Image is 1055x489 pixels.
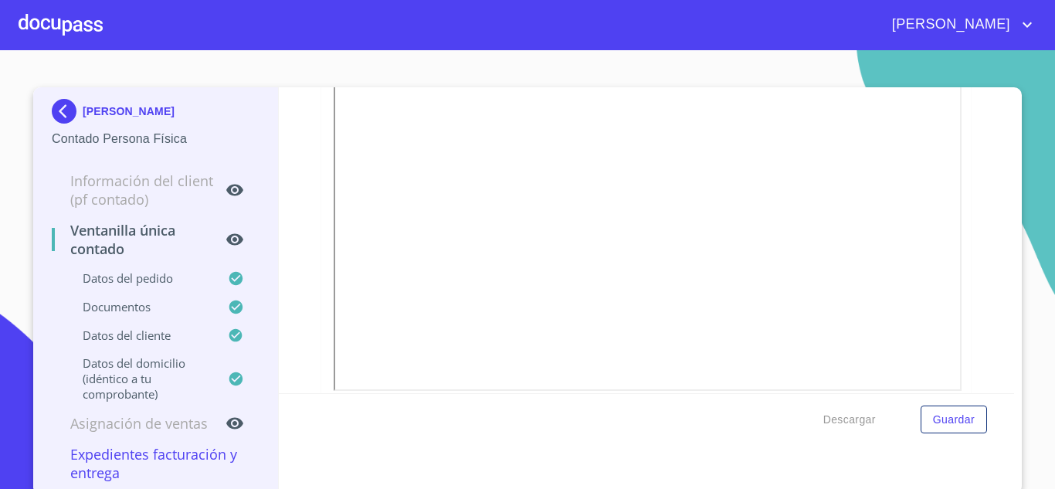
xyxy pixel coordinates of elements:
p: Expedientes Facturación y Entrega [52,445,260,482]
img: Docupass spot blue [52,99,83,124]
p: Datos del domicilio (idéntico a tu comprobante) [52,355,228,402]
span: Guardar [933,410,975,430]
p: Información del Client (PF contado) [52,171,226,209]
button: Descargar [817,406,882,434]
div: [PERSON_NAME] [52,99,260,130]
p: Documentos [52,299,228,314]
p: [PERSON_NAME] [83,105,175,117]
span: Descargar [823,410,876,430]
button: Guardar [921,406,987,434]
span: [PERSON_NAME] [880,12,1018,37]
p: Datos del pedido [52,270,228,286]
button: account of current user [880,12,1036,37]
p: Ventanilla única contado [52,221,226,258]
p: Asignación de Ventas [52,414,226,433]
p: Contado Persona Física [52,130,260,148]
p: Datos del cliente [52,328,228,343]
